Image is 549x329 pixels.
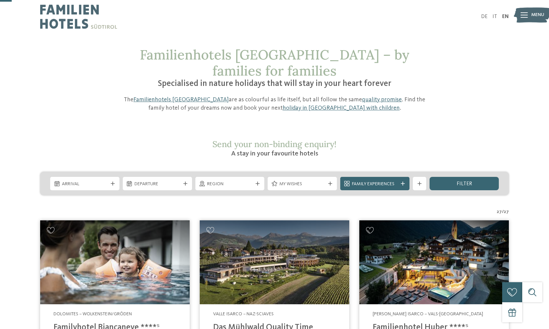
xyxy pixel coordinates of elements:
[352,181,398,188] span: Family Experiences
[134,181,180,188] span: Departure
[116,96,434,112] p: The are as colourful as life itself, but all follow the same . Find the family hotel of your drea...
[531,12,544,18] span: Menu
[207,181,253,188] span: Region
[504,209,509,215] span: 27
[213,312,274,316] span: Valle Isarco – Naz-Sciaves
[54,312,132,316] span: Dolomites – Wolkenstein/Gröden
[502,14,509,19] a: EN
[158,80,391,88] span: Specialised in nature holidays that will stay in your heart forever
[279,181,325,188] span: My wishes
[133,97,229,103] a: Familienhotels [GEOGRAPHIC_DATA]
[200,220,349,304] img: Looking for family hotels? Find the best ones here!
[481,14,487,19] a: DE
[212,139,337,149] span: Send your non-binding enquiry!
[457,181,472,187] span: filter
[283,105,400,111] a: holiday in [GEOGRAPHIC_DATA] with children
[359,220,509,304] img: Looking for family hotels? Find the best ones here!
[231,150,318,157] span: A stay in your favourite hotels
[362,97,402,103] a: quality promise
[140,46,409,79] span: Familienhotels [GEOGRAPHIC_DATA] – by families for families
[373,312,483,316] span: [PERSON_NAME] Isarco – Vals-[GEOGRAPHIC_DATA]
[62,181,108,188] span: Arrival
[497,209,502,215] span: 27
[492,14,497,19] a: IT
[40,220,190,304] img: Looking for family hotels? Find the best ones here!
[502,209,504,215] span: /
